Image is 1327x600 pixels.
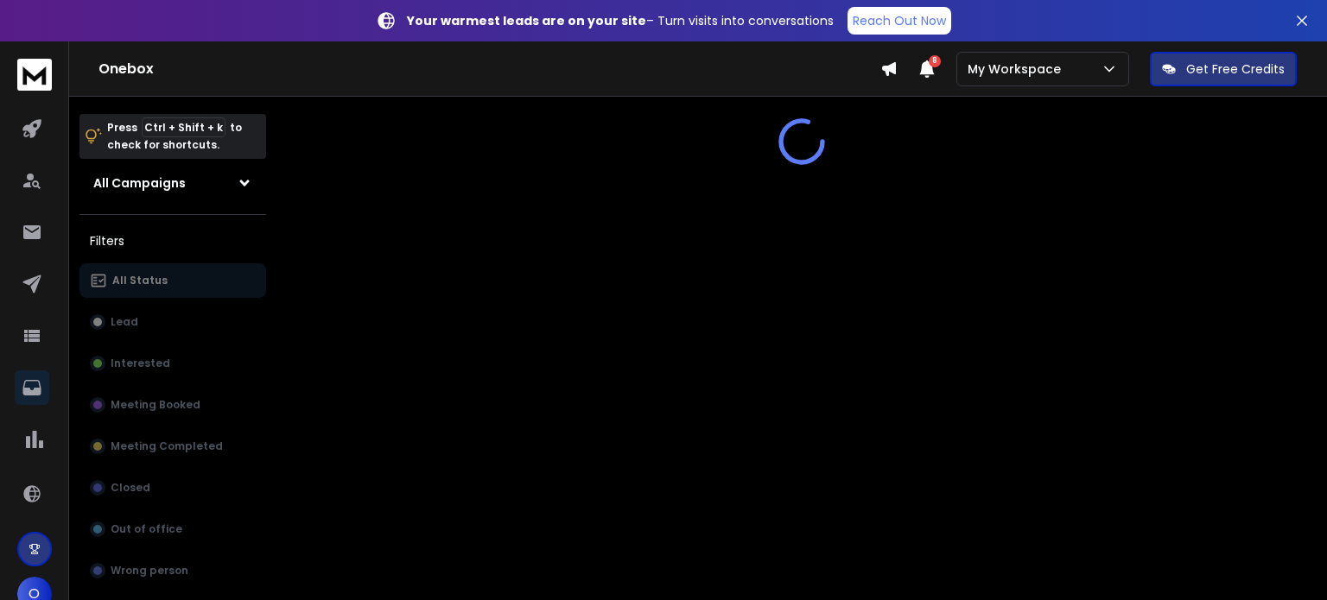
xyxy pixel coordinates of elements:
p: Press to check for shortcuts. [107,119,242,154]
h3: Filters [79,229,266,253]
h1: Onebox [98,59,880,79]
p: – Turn visits into conversations [407,12,834,29]
p: Reach Out Now [853,12,946,29]
button: All Campaigns [79,166,266,200]
a: Reach Out Now [848,7,951,35]
button: Get Free Credits [1150,52,1297,86]
img: logo [17,59,52,91]
p: Get Free Credits [1186,60,1285,78]
strong: Your warmest leads are on your site [407,12,646,29]
p: My Workspace [968,60,1068,78]
h1: All Campaigns [93,174,186,192]
span: 8 [929,55,941,67]
span: Ctrl + Shift + k [142,117,225,137]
